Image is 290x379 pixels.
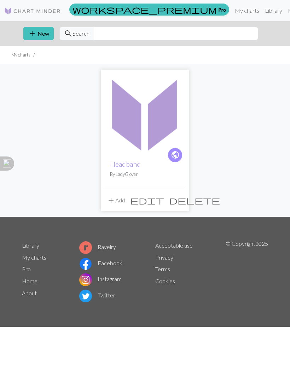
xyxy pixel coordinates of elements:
[104,73,186,154] img: Headband
[79,257,92,270] img: Facebook logo
[23,27,54,40] button: New
[167,194,222,207] button: Delete
[72,29,89,38] span: Search
[22,242,39,249] a: Library
[79,276,122,282] a: Instagram
[130,196,164,205] i: Edit
[155,266,170,272] a: Terms
[79,243,116,250] a: Ravelry
[79,260,122,266] a: Facebook
[22,278,37,284] a: Home
[22,266,31,272] a: Pro
[104,194,128,207] button: Add
[155,278,175,284] a: Cookies
[22,290,37,296] a: About
[4,7,61,15] img: Logo
[171,149,180,160] span: public
[79,241,92,254] img: Ravelry logo
[72,5,217,14] span: workspace_premium
[22,254,46,261] a: My charts
[171,148,180,162] i: public
[226,239,268,304] p: © Copyright 2025
[104,109,186,116] a: Headband
[110,160,141,168] a: Headband
[232,4,262,18] a: My charts
[167,147,183,163] a: public
[155,254,173,261] a: Privacy
[69,4,229,16] a: Pro
[107,195,115,205] span: add
[130,195,164,205] span: edit
[155,242,193,249] a: Acceptable use
[28,29,36,39] span: add
[262,4,285,18] a: Library
[64,29,72,39] span: search
[79,292,115,298] a: Twitter
[79,273,92,286] img: Instagram logo
[79,290,92,302] img: Twitter logo
[110,171,180,178] p: By LadyGlover
[169,195,220,205] span: delete
[11,52,30,58] li: My charts
[128,194,167,207] button: Edit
